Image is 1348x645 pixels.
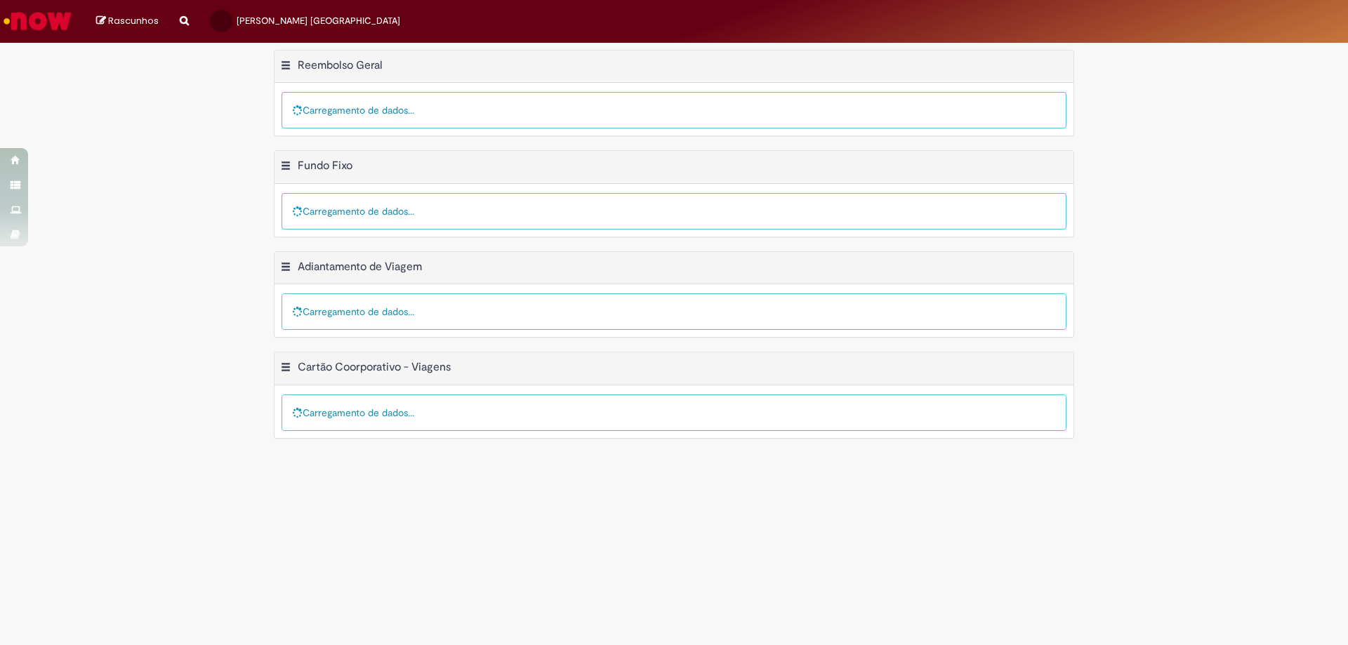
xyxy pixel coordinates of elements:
[298,159,352,173] h2: Fundo Fixo
[298,260,422,274] h2: Adiantamento de Viagem
[280,360,291,378] button: Cartão Coorporativo - Viagens Menu de contexto
[237,15,400,27] span: [PERSON_NAME] [GEOGRAPHIC_DATA]
[282,193,1066,230] div: Carregamento de dados...
[280,58,291,77] button: Reembolso Geral Menu de contexto
[108,14,159,27] span: Rascunhos
[282,394,1066,431] div: Carregamento de dados...
[96,15,159,28] a: Rascunhos
[280,159,291,177] button: Fundo Fixo Menu de contexto
[282,92,1066,128] div: Carregamento de dados...
[1,7,74,35] img: ServiceNow
[280,260,291,278] button: Adiantamento de Viagem Menu de contexto
[282,293,1066,330] div: Carregamento de dados...
[298,361,451,375] h2: Cartão Coorporativo - Viagens
[298,58,383,72] h2: Reembolso Geral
